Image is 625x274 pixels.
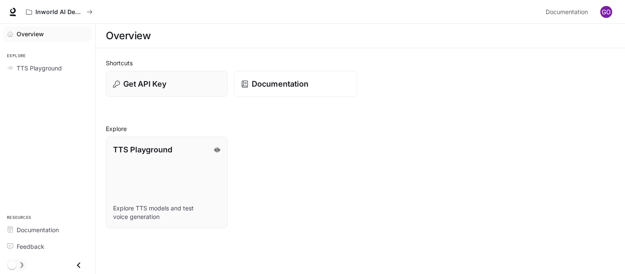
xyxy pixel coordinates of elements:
[3,26,92,41] a: Overview
[106,124,615,133] h2: Explore
[3,61,92,76] a: TTS Playground
[546,7,588,17] span: Documentation
[600,6,612,18] img: User avatar
[113,204,221,221] p: Explore TTS models and test voice generation
[113,144,172,155] p: TTS Playground
[17,242,44,251] span: Feedback
[22,3,96,20] button: All workspaces
[106,27,151,44] h1: Overview
[17,29,44,38] span: Overview
[106,71,228,97] button: Get API Key
[252,78,308,90] p: Documentation
[17,225,59,234] span: Documentation
[123,78,166,90] p: Get API Key
[69,257,88,274] button: Close drawer
[598,3,615,20] button: User avatar
[234,71,358,97] a: Documentation
[106,137,228,228] a: TTS PlaygroundExplore TTS models and test voice generation
[542,3,594,20] a: Documentation
[106,58,615,67] h2: Shortcuts
[3,222,92,237] a: Documentation
[8,260,16,269] span: Dark mode toggle
[3,239,92,254] a: Feedback
[35,9,83,16] p: Inworld AI Demos
[17,64,62,73] span: TTS Playground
